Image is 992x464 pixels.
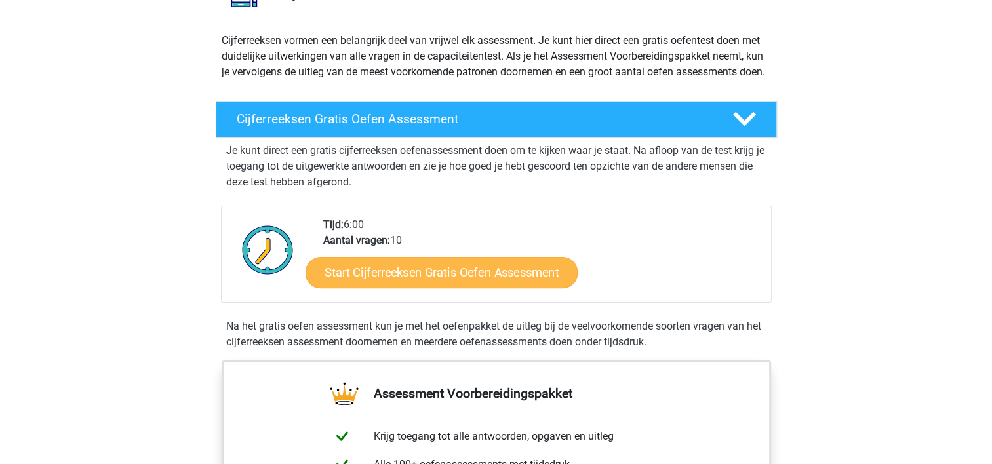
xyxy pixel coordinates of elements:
[306,256,578,288] a: Start Cijferreeksen Gratis Oefen Assessment
[222,33,771,80] p: Cijferreeksen vormen een belangrijk deel van vrijwel elk assessment. Je kunt hier direct een grat...
[237,111,711,126] h4: Cijferreeksen Gratis Oefen Assessment
[235,217,301,282] img: Klok
[226,143,766,190] p: Je kunt direct een gratis cijferreeksen oefenassessment doen om te kijken waar je staat. Na afloo...
[210,101,782,138] a: Cijferreeksen Gratis Oefen Assessment
[313,217,770,302] div: 6:00 10
[221,319,772,350] div: Na het gratis oefen assessment kun je met het oefenpakket de uitleg bij de veelvoorkomende soorte...
[323,234,390,246] b: Aantal vragen:
[323,218,344,231] b: Tijd:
